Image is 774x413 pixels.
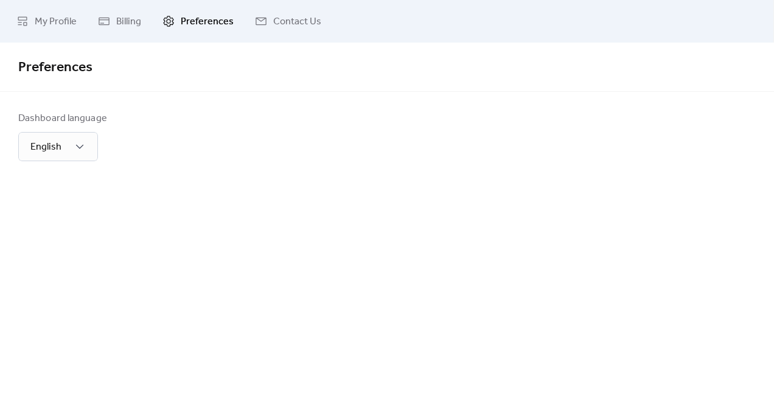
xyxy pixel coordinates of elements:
[7,5,86,38] a: My Profile
[181,15,234,29] span: Preferences
[116,15,141,29] span: Billing
[18,54,92,81] span: Preferences
[246,5,330,38] a: Contact Us
[153,5,243,38] a: Preferences
[273,15,321,29] span: Contact Us
[18,111,107,126] div: Dashboard language
[89,5,150,38] a: Billing
[30,137,61,156] span: English
[35,15,77,29] span: My Profile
